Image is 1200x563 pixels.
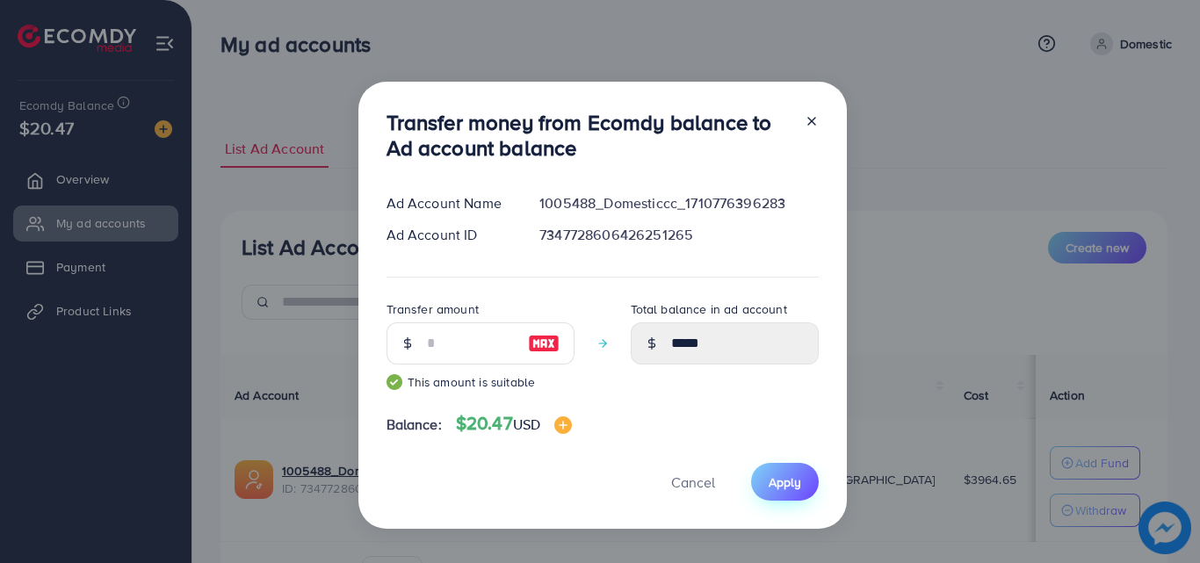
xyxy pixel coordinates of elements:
[513,415,540,434] span: USD
[372,193,526,213] div: Ad Account Name
[387,300,479,318] label: Transfer amount
[387,110,791,161] h3: Transfer money from Ecomdy balance to Ad account balance
[387,374,402,390] img: guide
[525,225,832,245] div: 7347728606426251265
[387,373,575,391] small: This amount is suitable
[456,413,572,435] h4: $20.47
[554,416,572,434] img: image
[751,463,819,501] button: Apply
[528,333,560,354] img: image
[769,473,801,491] span: Apply
[631,300,787,318] label: Total balance in ad account
[387,415,442,435] span: Balance:
[525,193,832,213] div: 1005488_Domesticcc_1710776396283
[372,225,526,245] div: Ad Account ID
[649,463,737,501] button: Cancel
[671,473,715,492] span: Cancel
